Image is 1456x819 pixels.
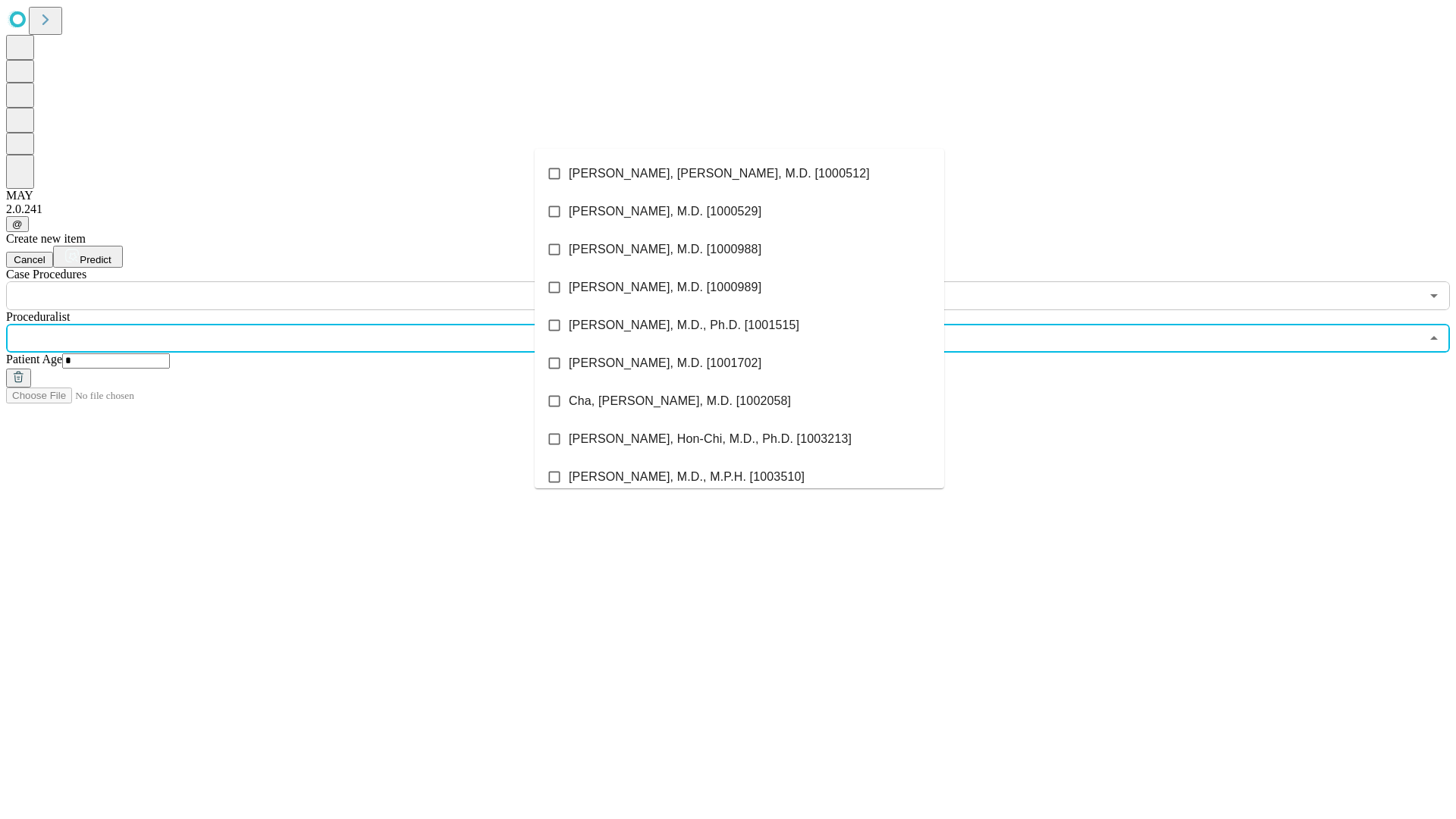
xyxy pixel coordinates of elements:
[6,202,1450,216] div: 2.0.241
[12,218,23,230] span: @
[6,252,53,268] button: Cancel
[6,232,86,245] span: Create new item
[569,392,791,410] span: Cha, [PERSON_NAME], M.D. [1002058]
[80,254,111,265] span: Predict
[569,240,761,259] span: [PERSON_NAME], M.D. [1000988]
[569,430,852,448] span: [PERSON_NAME], Hon-Chi, M.D., Ph.D. [1003213]
[569,202,761,221] span: [PERSON_NAME], M.D. [1000529]
[6,189,1450,202] div: MAY
[569,468,805,486] span: [PERSON_NAME], M.D., M.P.H. [1003510]
[569,316,799,334] span: [PERSON_NAME], M.D., Ph.D. [1001515]
[6,216,29,232] button: @
[6,353,62,366] span: Patient Age
[1423,285,1445,306] button: Open
[569,165,870,183] span: [PERSON_NAME], [PERSON_NAME], M.D. [1000512]
[569,278,761,297] span: [PERSON_NAME], M.D. [1000989]
[1423,328,1445,349] button: Close
[569,354,761,372] span: [PERSON_NAME], M.D. [1001702]
[14,254,45,265] span: Cancel
[6,310,70,323] span: Proceduralist
[6,268,86,281] span: Scheduled Procedure
[53,246,123,268] button: Predict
